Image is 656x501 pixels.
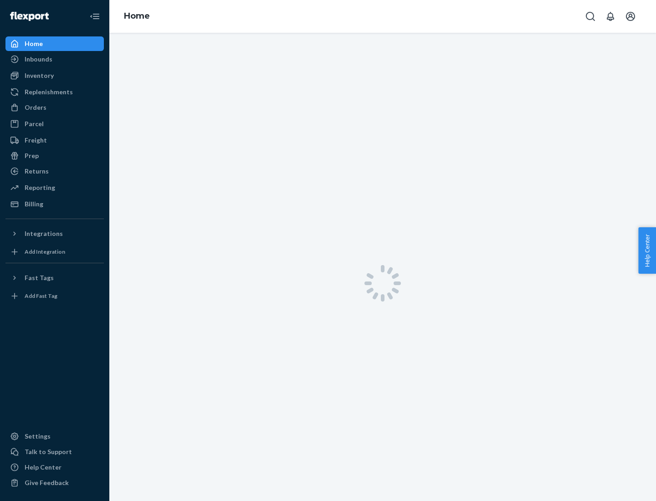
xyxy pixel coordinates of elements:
div: Home [25,39,43,48]
div: Help Center [25,463,61,472]
button: Help Center [638,227,656,274]
a: Help Center [5,460,104,475]
div: Billing [25,199,43,209]
a: Inbounds [5,52,104,66]
button: Open account menu [621,7,640,26]
div: Returns [25,167,49,176]
a: Home [124,11,150,21]
a: Replenishments [5,85,104,99]
div: Integrations [25,229,63,238]
button: Close Navigation [86,7,104,26]
div: Fast Tags [25,273,54,282]
div: Add Fast Tag [25,292,57,300]
div: Parcel [25,119,44,128]
a: Reporting [5,180,104,195]
div: Inventory [25,71,54,80]
a: Settings [5,429,104,444]
button: Give Feedback [5,475,104,490]
a: Add Fast Tag [5,289,104,303]
button: Fast Tags [5,271,104,285]
a: Inventory [5,68,104,83]
img: Flexport logo [10,12,49,21]
div: Freight [25,136,47,145]
a: Orders [5,100,104,115]
button: Open Search Box [581,7,600,26]
a: Parcel [5,117,104,131]
a: Add Integration [5,245,104,259]
div: Reporting [25,183,55,192]
div: Orders [25,103,46,112]
div: Inbounds [25,55,52,64]
button: Open notifications [601,7,620,26]
ol: breadcrumbs [117,3,157,30]
div: Settings [25,432,51,441]
div: Replenishments [25,87,73,97]
a: Prep [5,148,104,163]
div: Add Integration [25,248,65,256]
a: Home [5,36,104,51]
a: Freight [5,133,104,148]
div: Talk to Support [25,447,72,456]
a: Billing [5,197,104,211]
div: Prep [25,151,39,160]
div: Give Feedback [25,478,69,487]
a: Returns [5,164,104,179]
button: Integrations [5,226,104,241]
a: Talk to Support [5,445,104,459]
